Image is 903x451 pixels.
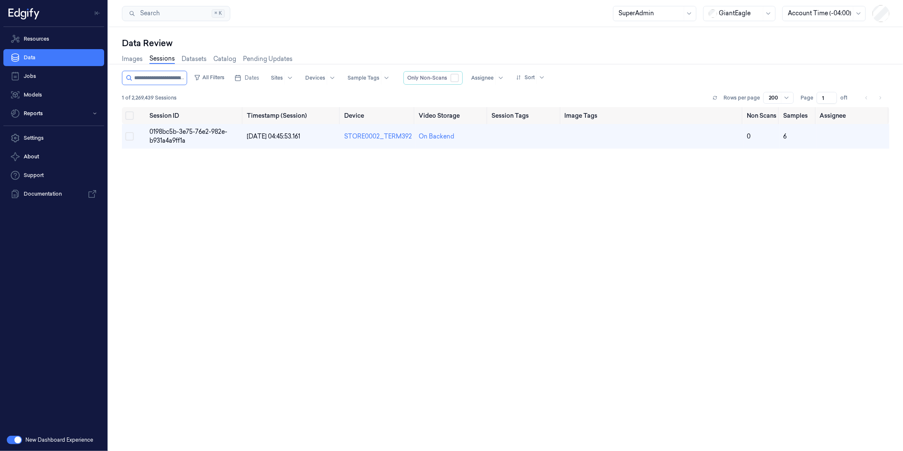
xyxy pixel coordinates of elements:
span: 6 [783,133,787,140]
a: Documentation [3,185,104,202]
th: Device [341,107,415,124]
a: Data [3,49,104,66]
a: Images [122,55,143,64]
a: Jobs [3,68,104,85]
button: Toggle Navigation [91,6,104,20]
th: Session ID [146,107,243,124]
button: Select all [125,111,134,120]
a: Resources [3,30,104,47]
span: 0 [747,133,751,140]
span: 1 of 2,269,439 Sessions [122,94,177,102]
a: Pending Updates [243,55,293,64]
button: About [3,148,104,165]
a: Models [3,86,104,103]
th: Session Tags [488,107,561,124]
nav: pagination [861,92,886,104]
th: Timestamp (Session) [243,107,341,124]
button: All Filters [191,71,228,84]
th: Video Storage [415,107,488,124]
span: 0198bc5b-3e75-76e2-982e-b931a4a9ff1a [149,128,227,144]
span: of 1 [840,94,854,102]
button: Reports [3,105,104,122]
span: Search [137,9,160,18]
th: Non Scans [743,107,780,124]
a: Settings [3,130,104,147]
a: Catalog [213,55,236,64]
span: Page [801,94,813,102]
button: Dates [231,71,262,85]
th: Samples [780,107,816,124]
a: STORE0002_TERM392 [344,133,412,140]
p: Rows per page [724,94,760,102]
span: [DATE] 04:45:53.161 [247,133,300,140]
div: Data Review [122,37,889,49]
a: Datasets [182,55,207,64]
a: Support [3,167,104,184]
span: Dates [245,74,259,82]
span: Only Non-Scans [407,74,447,82]
th: Assignee [817,107,889,124]
a: Sessions [149,54,175,64]
th: Image Tags [561,107,743,124]
button: Select row [125,132,134,141]
a: On Backend [419,132,454,141]
button: Search⌘K [122,6,230,21]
